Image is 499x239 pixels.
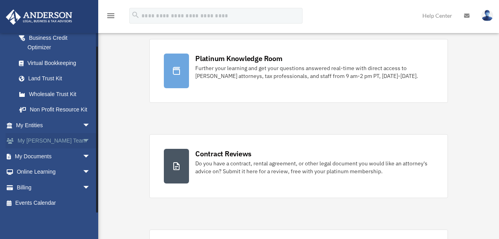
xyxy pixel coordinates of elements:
[11,86,102,102] a: Wholesale Trust Kit
[481,10,493,21] img: User Pic
[6,195,102,211] a: Events Calendar
[131,11,140,19] i: search
[149,39,448,103] a: Platinum Knowledge Room Further your learning and get your questions answered real-time with dire...
[195,159,433,175] div: Do you have a contract, rental agreement, or other legal document you would like an attorney's ad...
[6,117,102,133] a: My Entitiesarrow_drop_down
[6,180,102,195] a: Billingarrow_drop_down
[28,74,92,83] div: Land Trust Kit
[195,64,433,80] div: Further your learning and get your questions answered real-time with direct access to [PERSON_NAM...
[106,14,116,20] a: menu
[195,149,251,159] div: Contract Reviews
[83,117,98,133] span: arrow_drop_down
[28,33,92,52] div: Business Credit Optimizer
[28,58,92,68] div: Virtual Bookkeeping
[83,148,98,165] span: arrow_drop_down
[83,133,98,149] span: arrow_drop_down
[11,102,102,118] a: Non Profit Resource Kit
[28,89,92,99] div: Wholesale Trust Kit
[4,9,75,25] img: Anderson Advisors Platinum Portal
[83,180,98,196] span: arrow_drop_down
[83,164,98,180] span: arrow_drop_down
[106,11,116,20] i: menu
[6,164,102,180] a: Online Learningarrow_drop_down
[11,55,102,71] a: Virtual Bookkeeping
[11,30,102,55] a: Business Credit Optimizer
[6,148,102,164] a: My Documentsarrow_drop_down
[6,133,102,149] a: My [PERSON_NAME] Teamarrow_drop_down
[149,134,448,198] a: Contract Reviews Do you have a contract, rental agreement, or other legal document you would like...
[11,71,102,87] a: Land Trust Kit
[28,105,92,115] div: Non Profit Resource Kit
[195,54,283,63] div: Platinum Knowledge Room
